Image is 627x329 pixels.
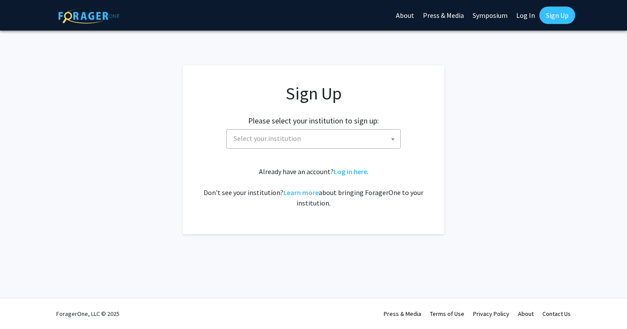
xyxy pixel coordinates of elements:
a: About [518,310,534,318]
h2: Please select your institution to sign up: [248,116,379,126]
a: Contact Us [542,310,571,318]
span: Select your institution [234,134,301,143]
a: Press & Media [384,310,421,318]
a: Sign Up [539,7,575,24]
div: Already have an account? . Don't see your institution? about bringing ForagerOne to your institut... [200,166,427,208]
div: ForagerOne, LLC © 2025 [56,298,119,329]
span: Select your institution [226,129,401,149]
a: Log in here [334,167,367,176]
a: Privacy Policy [473,310,509,318]
a: Learn more about bringing ForagerOne to your institution [283,188,319,197]
img: ForagerOne Logo [58,8,119,24]
h1: Sign Up [200,83,427,104]
span: Select your institution [230,130,400,147]
a: Terms of Use [430,310,464,318]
